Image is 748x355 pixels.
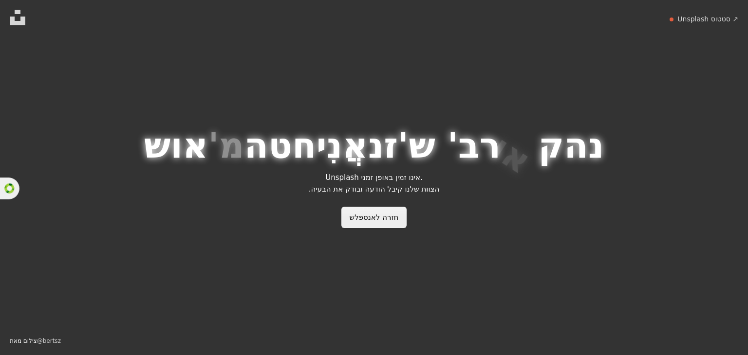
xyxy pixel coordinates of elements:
[341,207,407,228] a: חזרה לאנספלש
[144,127,604,164] h1: משהו שבור
[485,127,538,181] font: או
[677,15,730,23] font: סטטוס Unsplash
[325,173,423,182] font: Unsplash אינו זמין באופן זמני.
[10,337,37,344] font: צילום מאת
[398,125,409,166] font: '
[170,125,208,166] font: או
[144,125,171,166] font: ש
[480,125,501,166] font: ר
[677,15,738,24] a: סטטוס Unsplash ↗
[409,125,435,166] font: ש
[384,125,398,166] font: ז
[309,185,439,194] font: הצוות שלנו קיבל הודעה ובודק את הבעיה.
[564,125,588,166] font: ה
[292,125,316,166] font: ח
[368,125,384,166] font: נ
[732,15,738,23] font: ↗
[448,125,480,166] font: ב'
[208,125,244,166] font: מ'
[268,125,292,166] font: ט
[350,213,399,222] font: חזרה לאנספלש
[588,125,604,166] font: נ
[244,125,268,166] font: ה
[316,125,368,166] font: אֲנִי
[37,337,61,344] a: @bertsz
[538,125,564,166] font: ק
